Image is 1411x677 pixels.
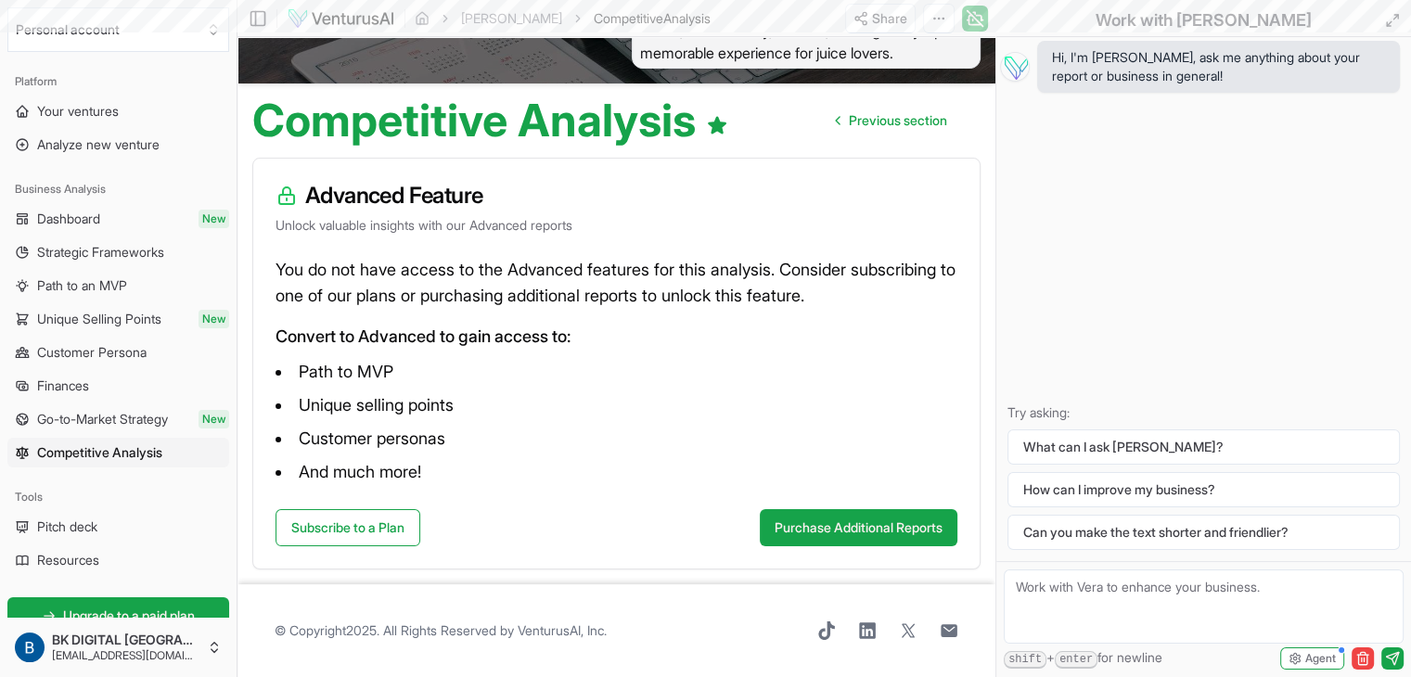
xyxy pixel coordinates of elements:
[252,98,728,143] h1: Competitive Analysis
[199,310,229,328] span: New
[1280,647,1344,670] button: Agent
[7,482,229,512] div: Tools
[276,390,957,420] li: Unique selling points
[1305,651,1336,666] span: Agent
[821,102,962,139] a: Go to previous page
[7,204,229,234] a: DashboardNew
[276,357,957,387] li: Path to MVP
[1055,651,1097,669] kbd: enter
[37,410,168,428] span: Go-to-Market Strategy
[7,404,229,434] a: Go-to-Market StrategyNew
[7,371,229,401] a: Finances
[7,597,229,634] a: Upgrade to a paid plan
[276,216,957,235] p: Unlock valuable insights with our Advanced reports
[37,310,161,328] span: Unique Selling Points
[1000,52,1030,82] img: Vera
[821,102,962,139] nav: pagination
[37,443,162,462] span: Competitive Analysis
[37,243,164,262] span: Strategic Frameworks
[276,457,957,487] li: And much more!
[7,271,229,300] a: Path to an MVP
[276,257,957,309] p: You do not have access to the Advanced features for this analysis. Consider subscribing to one of...
[7,545,229,575] a: Resources
[7,237,229,267] a: Strategic Frameworks
[37,135,160,154] span: Analyze new venture
[37,276,127,295] span: Path to an MVP
[760,509,957,546] button: Purchase Additional Reports
[7,174,229,204] div: Business Analysis
[7,67,229,96] div: Platform
[7,438,229,467] a: Competitive Analysis
[37,102,119,121] span: Your ventures
[37,210,100,228] span: Dashboard
[276,324,957,350] p: Convert to Advanced to gain access to:
[7,130,229,160] a: Analyze new venture
[1004,648,1162,669] span: + for newline
[518,622,604,638] a: VenturusAI, Inc
[7,512,229,542] a: Pitch deck
[276,509,420,546] a: Subscribe to a Plan
[199,410,229,428] span: New
[7,96,229,126] a: Your ventures
[37,551,99,569] span: Resources
[52,632,199,648] span: BK DIGITAL [GEOGRAPHIC_DATA]
[1007,515,1400,550] button: Can you make the text shorter and friendlier?
[37,377,89,395] span: Finances
[1007,472,1400,507] button: How can I improve my business?
[1007,429,1400,465] button: What can I ask [PERSON_NAME]?
[7,338,229,367] a: Customer Persona
[276,181,957,211] h3: Advanced Feature
[1052,48,1385,85] span: Hi, I'm [PERSON_NAME], ask me anything about your report or business in general!
[52,648,199,663] span: [EMAIL_ADDRESS][DOMAIN_NAME]
[276,424,957,453] li: Customer personas
[1007,403,1400,422] p: Try asking:
[849,111,947,130] span: Previous section
[7,625,229,670] button: BK DIGITAL [GEOGRAPHIC_DATA][EMAIL_ADDRESS][DOMAIN_NAME]
[63,607,195,625] span: Upgrade to a paid plan
[37,343,147,362] span: Customer Persona
[15,632,45,662] img: ACg8ocKNaTKHQXXu0nAqi83UafoW-e7gJphoK2oexGL6r2Pxn5Xqag=s96-c
[1004,651,1046,669] kbd: shift
[37,517,97,536] span: Pitch deck
[199,210,229,228] span: New
[275,621,607,640] span: © Copyright 2025 . All Rights Reserved by .
[7,304,229,334] a: Unique Selling PointsNew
